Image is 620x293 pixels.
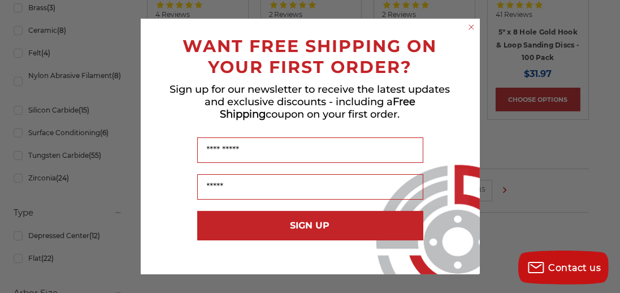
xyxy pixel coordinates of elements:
[183,36,437,77] span: WANT FREE SHIPPING ON YOUR FIRST ORDER?
[549,262,601,273] span: Contact us
[466,21,477,33] button: Close dialog
[170,83,450,120] span: Sign up for our newsletter to receive the latest updates and exclusive discounts - including a co...
[220,96,416,120] span: Free Shipping
[197,174,423,200] input: Email
[518,251,609,285] button: Contact us
[197,211,423,240] button: SIGN UP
